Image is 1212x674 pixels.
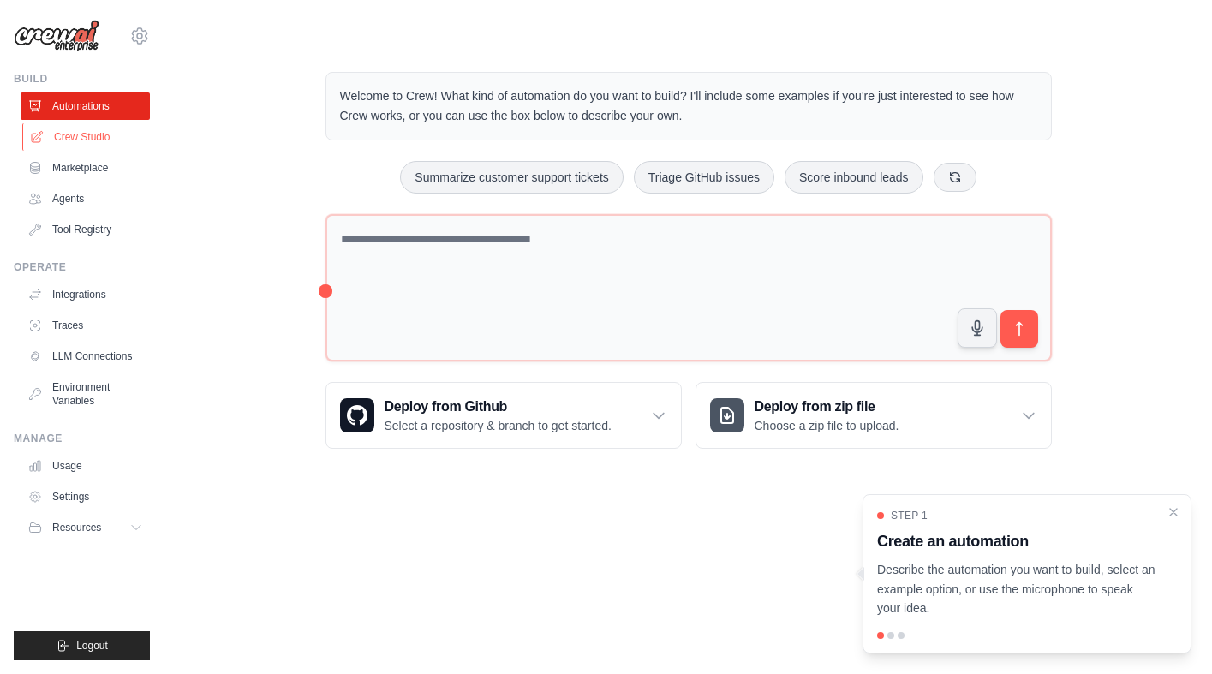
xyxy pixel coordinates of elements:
button: Close walkthrough [1167,505,1180,519]
a: LLM Connections [21,343,150,370]
button: Summarize customer support tickets [400,161,623,194]
button: Score inbound leads [785,161,923,194]
div: Operate [14,260,150,274]
h3: Create an automation [877,529,1156,553]
p: Welcome to Crew! What kind of automation do you want to build? I'll include some examples if you'... [340,86,1037,126]
button: Resources [21,514,150,541]
button: Triage GitHub issues [634,161,774,194]
span: Resources [52,521,101,534]
h3: Deploy from Github [385,397,612,417]
a: Environment Variables [21,373,150,415]
div: Build [14,72,150,86]
a: Traces [21,312,150,339]
button: Logout [14,631,150,660]
a: Usage [21,452,150,480]
img: Logo [14,20,99,52]
a: Agents [21,185,150,212]
span: Step 1 [891,509,928,522]
a: Crew Studio [22,123,152,151]
a: Tool Registry [21,216,150,243]
p: Select a repository & branch to get started. [385,417,612,434]
a: Automations [21,92,150,120]
a: Integrations [21,281,150,308]
a: Settings [21,483,150,510]
a: Marketplace [21,154,150,182]
h3: Deploy from zip file [755,397,899,417]
span: Logout [76,639,108,653]
p: Choose a zip file to upload. [755,417,899,434]
div: Manage [14,432,150,445]
iframe: Chat Widget [1126,592,1212,674]
p: Describe the automation you want to build, select an example option, or use the microphone to spe... [877,560,1156,618]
